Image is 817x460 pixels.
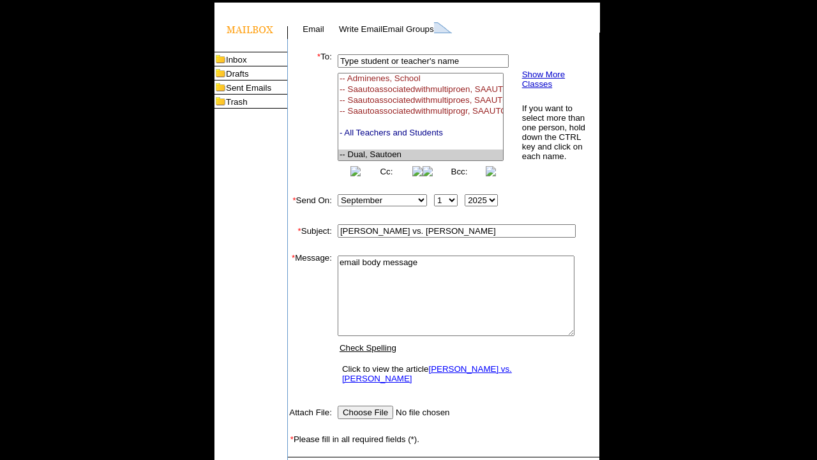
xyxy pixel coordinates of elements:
[332,412,333,413] img: spacer.gif
[226,97,248,107] a: Trash
[288,390,301,403] img: spacer.gif
[338,73,503,84] option: -- Adminenes, School
[226,55,247,65] a: Inbox
[451,167,468,176] a: Bcc:
[332,200,333,201] img: spacer.gif
[303,24,324,34] a: Email
[412,166,423,176] img: button_right.png
[350,166,361,176] img: button_left.png
[522,70,565,89] a: Show More Classes
[288,240,301,253] img: spacer.gif
[521,103,589,162] td: If you want to select more than one person, hold down the CTRL key and click on each name.
[338,128,503,139] option: - All Teachers and Students
[423,166,433,176] img: button_left.png
[226,69,249,79] a: Drafts
[288,209,301,222] img: spacer.gif
[338,95,503,106] option: -- Saautoassociatedwithmultiproes, SAAUTOASSOCIATEDWITHMULTIPROGRAMES
[338,84,503,95] option: -- Saautoassociatedwithmultiproen, SAAUTOASSOCIATEDWITHMULTIPROGRAMEN
[382,24,434,34] a: Email Groups
[214,80,226,94] img: folder_icon.gif
[380,167,393,176] a: Cc:
[288,192,332,209] td: Send On:
[288,422,301,434] img: spacer.gif
[288,434,599,444] td: Please fill in all required fields (*).
[214,66,226,80] img: folder_icon.gif
[338,106,503,117] option: -- Saautoassociatedwithmultiprogr, SAAUTOASSOCIATEDWITHMULTIPROGRAMCLA
[339,361,573,387] td: Click to view the article
[288,444,301,457] img: spacer.gif
[332,112,335,119] img: spacer.gif
[486,166,496,176] img: button_right.png
[340,343,396,353] a: Check Spelling
[339,24,382,34] a: Write Email
[288,179,301,192] img: spacer.gif
[338,149,503,160] option: -- Dual, Sautoen
[214,52,226,66] img: folder_icon.gif
[342,364,512,383] a: [PERSON_NAME] vs. [PERSON_NAME]
[332,321,333,322] img: spacer.gif
[214,95,226,108] img: folder_icon.gif
[288,52,332,179] td: To:
[288,222,332,240] td: Subject:
[226,83,271,93] a: Sent Emails
[288,253,332,390] td: Message:
[288,403,332,422] td: Attach File:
